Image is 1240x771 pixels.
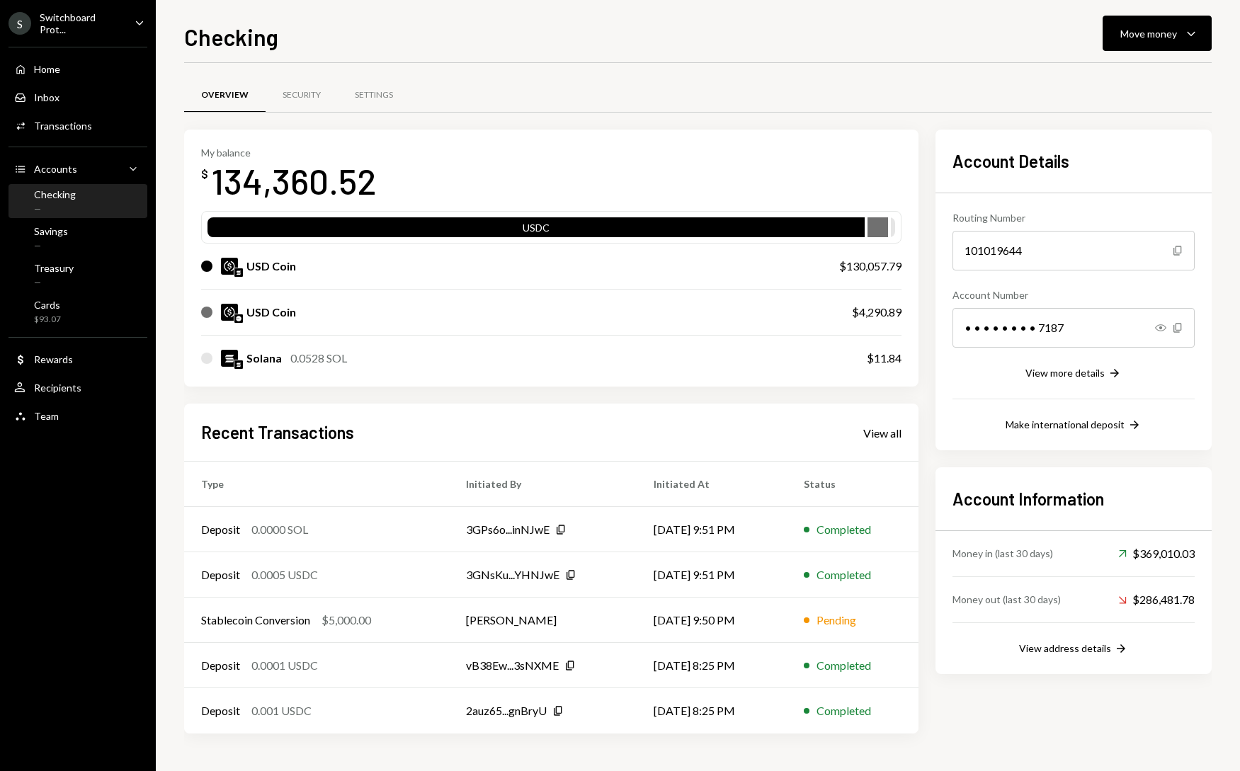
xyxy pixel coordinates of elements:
a: Accounts [8,156,147,181]
div: 2auz65...gnBryU [466,702,547,719]
a: Security [266,77,338,113]
div: $11.84 [867,350,901,367]
th: Type [184,462,449,507]
th: Status [787,462,918,507]
h2: Account Information [952,487,1195,510]
div: Savings [34,225,68,237]
div: Inbox [34,91,59,103]
div: $130,057.79 [839,258,901,275]
button: Move money [1103,16,1212,51]
a: Savings— [8,221,147,255]
div: 0.0001 USDC [251,657,318,674]
button: View address details [1019,641,1128,657]
div: Security [283,89,321,101]
div: • • • • • • • • 7187 [952,308,1195,348]
div: Make international deposit [1006,418,1125,430]
div: Completed [817,566,871,583]
div: Transactions [34,120,92,132]
a: View all [863,425,901,440]
div: $93.07 [34,314,61,326]
div: Pending [817,612,856,629]
div: Checking [34,188,76,200]
div: USD Coin [246,258,296,275]
th: Initiated At [637,462,787,507]
div: Deposit [201,566,240,583]
div: 0.0528 SOL [290,350,347,367]
div: Completed [817,657,871,674]
a: Treasury— [8,258,147,292]
div: $5,000.00 [322,612,371,629]
img: base-mainnet [234,314,243,323]
td: [DATE] 9:50 PM [637,598,787,643]
div: Treasury [34,262,74,274]
div: — [34,277,74,289]
div: $286,481.78 [1118,591,1195,608]
td: [DATE] 9:51 PM [637,507,787,552]
div: Solana [246,350,282,367]
div: Rewards [34,353,73,365]
a: Transactions [8,113,147,138]
td: [DATE] 9:51 PM [637,552,787,598]
div: My balance [201,147,377,159]
a: Inbox [8,84,147,110]
div: USD Coin [246,304,296,321]
a: Settings [338,77,410,113]
button: View more details [1025,366,1122,382]
div: Completed [817,521,871,538]
a: Team [8,403,147,428]
div: Deposit [201,657,240,674]
div: Cards [34,299,61,311]
div: USDC [207,220,865,240]
div: View all [863,426,901,440]
div: $369,010.03 [1118,545,1195,562]
img: solana-mainnet [234,360,243,369]
a: Recipients [8,375,147,400]
a: Home [8,56,147,81]
div: — [34,240,68,252]
div: 134,360.52 [211,159,377,203]
img: USDC [221,304,238,321]
th: Initiated By [449,462,637,507]
div: Settings [355,89,393,101]
img: USDC [221,258,238,275]
img: SOL [221,350,238,367]
div: S [8,12,31,35]
a: Checking— [8,184,147,218]
div: Routing Number [952,210,1195,225]
div: Recipients [34,382,81,394]
div: Money out (last 30 days) [952,592,1061,607]
div: View address details [1019,642,1111,654]
div: Switchboard Prot... [40,11,123,35]
a: Cards$93.07 [8,295,147,329]
h2: Recent Transactions [201,421,354,444]
button: Make international deposit [1006,418,1142,433]
div: — [34,203,76,215]
img: solana-mainnet [234,268,243,277]
div: Accounts [34,163,77,175]
div: Account Number [952,287,1195,302]
h2: Account Details [952,149,1195,173]
div: View more details [1025,367,1105,379]
div: 101019644 [952,231,1195,270]
div: 0.0000 SOL [251,521,308,538]
div: Money in (last 30 days) [952,546,1053,561]
div: Move money [1120,26,1177,41]
div: 3GNsKu...YHNJwE [466,566,559,583]
div: Stablecoin Conversion [201,612,310,629]
div: vB38Ew...3sNXME [466,657,559,674]
td: [DATE] 8:25 PM [637,688,787,733]
div: 0.0005 USDC [251,566,318,583]
div: $4,290.89 [852,304,901,321]
div: Overview [201,89,249,101]
div: Deposit [201,702,240,719]
div: Team [34,410,59,422]
a: Rewards [8,346,147,372]
a: Overview [184,77,266,113]
div: Home [34,63,60,75]
td: [PERSON_NAME] [449,598,637,643]
div: 3GPs6o...inNJwE [466,521,550,538]
div: $ [201,167,208,181]
div: Completed [817,702,871,719]
div: Deposit [201,521,240,538]
td: [DATE] 8:25 PM [637,643,787,688]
